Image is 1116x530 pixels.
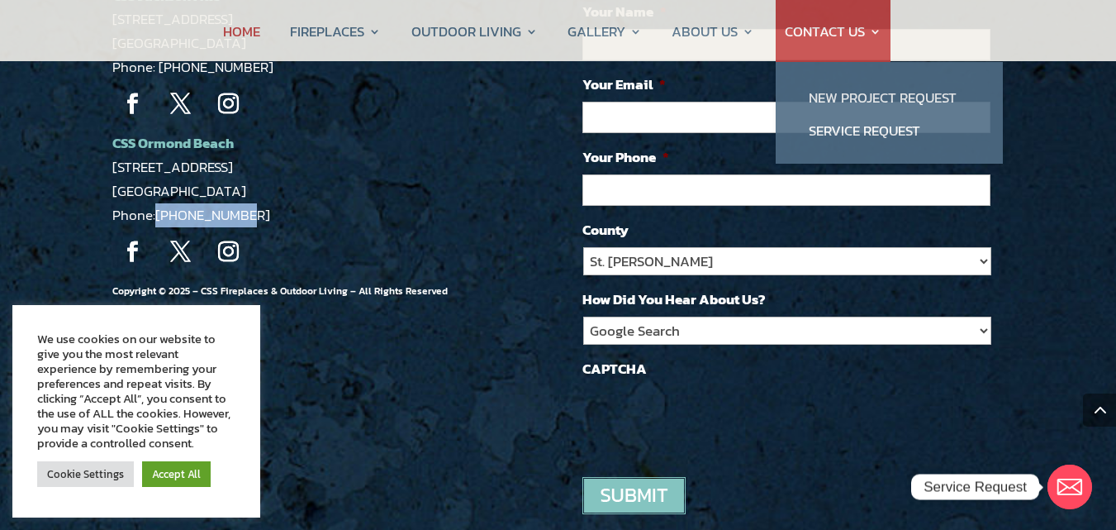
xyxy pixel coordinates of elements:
a: New Project Request [792,81,986,114]
label: How Did You Hear About Us? [582,290,766,308]
a: Cookie Settings [37,461,134,487]
a: Follow on X [160,232,202,273]
a: Email [1047,465,1092,509]
a: Service Request [792,114,986,147]
a: [PHONE_NUMBER] [155,204,270,226]
a: [GEOGRAPHIC_DATA] [112,180,246,202]
label: Your Email [582,75,666,93]
span: Phone: [112,204,270,226]
label: Your Phone [582,148,669,166]
label: County [582,221,629,239]
a: Phone: [PHONE_NUMBER] [112,56,273,78]
div: We use cookies on our website to give you the most relevant experience by remembering your prefer... [37,332,235,451]
a: Follow on Facebook [112,84,154,125]
input: Submit [582,477,686,514]
label: CAPTCHA [582,360,647,378]
iframe: reCAPTCHA [582,386,833,451]
a: CSS Ormond Beach [112,132,234,154]
a: Accept All [142,461,211,487]
a: Follow on Instagram [208,84,249,125]
a: Follow on X [160,84,202,125]
a: [STREET_ADDRESS] [112,156,233,178]
a: Follow on Facebook [112,232,154,273]
span: Copyright © 2025 – CSS Fireplaces & Outdoor Living – All Rights Reserved [112,284,448,322]
a: Follow on Instagram [208,232,249,273]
